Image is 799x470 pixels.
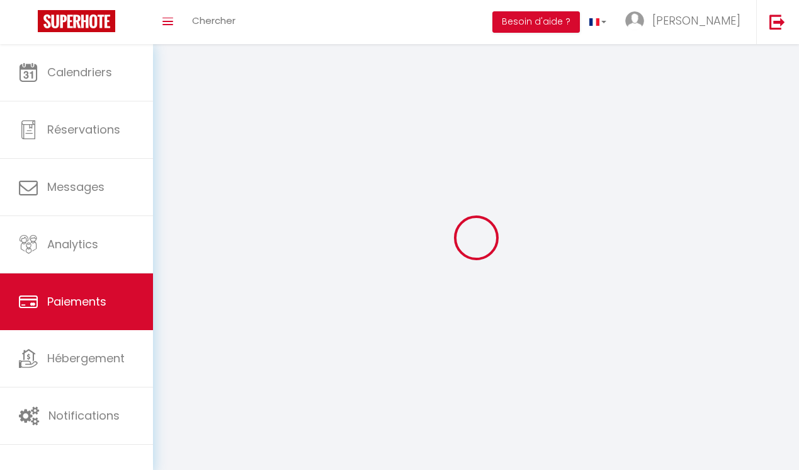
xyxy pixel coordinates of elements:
span: Hébergement [47,350,125,366]
span: Messages [47,179,105,195]
img: Super Booking [38,10,115,32]
span: Chercher [192,14,235,27]
button: Besoin d'aide ? [492,11,580,33]
button: Ouvrir le widget de chat LiveChat [10,5,48,43]
span: [PERSON_NAME] [652,13,740,28]
span: Calendriers [47,64,112,80]
span: Notifications [48,408,120,423]
img: logout [769,14,785,30]
span: Paiements [47,294,106,309]
span: Analytics [47,236,98,252]
span: Réservations [47,122,120,137]
img: ... [625,11,644,30]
